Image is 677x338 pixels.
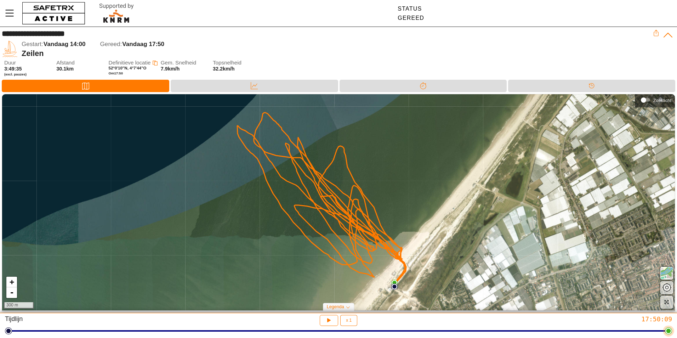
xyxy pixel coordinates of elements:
span: (excl. pauzes) [4,72,50,77]
img: PathEnd.svg [391,280,398,286]
div: Status [398,6,424,12]
span: Afstand [56,60,102,66]
div: Data [171,80,338,92]
span: Vandaag 14:00 [44,41,86,47]
img: SAILING.svg [2,41,18,57]
span: Duur [4,60,50,66]
div: Splitsen [340,80,507,92]
img: PathStart.svg [391,283,398,290]
div: Zoeklicht [653,98,671,103]
button: x 1 [340,315,357,326]
div: Tijdlijn [508,80,675,92]
span: Gereed: [100,41,122,47]
div: Tijdlijn [5,315,225,326]
div: 17:50:09 [452,315,672,323]
span: Topsnelheid [213,60,258,66]
span: Gestart: [22,41,43,47]
div: Gereed [398,15,424,21]
span: Vandaag 17:50 [122,41,164,47]
span: Om 17:50 [109,71,123,75]
span: 32.2km/h [213,66,235,72]
div: Kaart [2,80,169,92]
a: Zoom in [6,277,17,287]
a: Zoom out [6,287,17,298]
span: Definitieve locatie [109,60,151,66]
span: 7.9km/h [161,66,180,72]
span: x 1 [346,318,352,322]
span: 30.1km [56,66,74,72]
div: Zoeklicht [638,95,671,105]
span: 3:49:35 [4,66,22,72]
div: Zeilen [22,49,653,58]
span: Gem. Snelheid [161,60,206,66]
span: Legenda [327,304,344,309]
div: 300 m [4,302,34,309]
img: RescueLogo.svg [91,2,142,25]
span: 52°0'10"N, 4°7'44"O [109,66,147,70]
